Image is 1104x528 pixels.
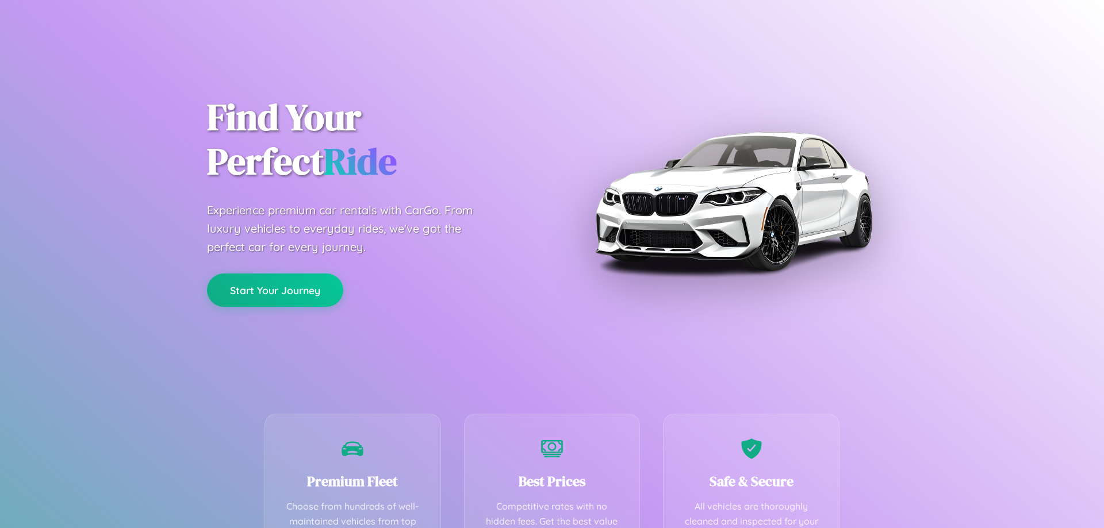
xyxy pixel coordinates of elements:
[482,472,623,491] h3: Best Prices
[207,273,343,307] button: Start Your Journey
[681,472,822,491] h3: Safe & Secure
[589,57,877,345] img: Premium BMW car rental vehicle
[324,136,397,186] span: Ride
[207,95,535,184] h1: Find Your Perfect
[282,472,423,491] h3: Premium Fleet
[207,201,494,256] p: Experience premium car rentals with CarGo. From luxury vehicles to everyday rides, we've got the ...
